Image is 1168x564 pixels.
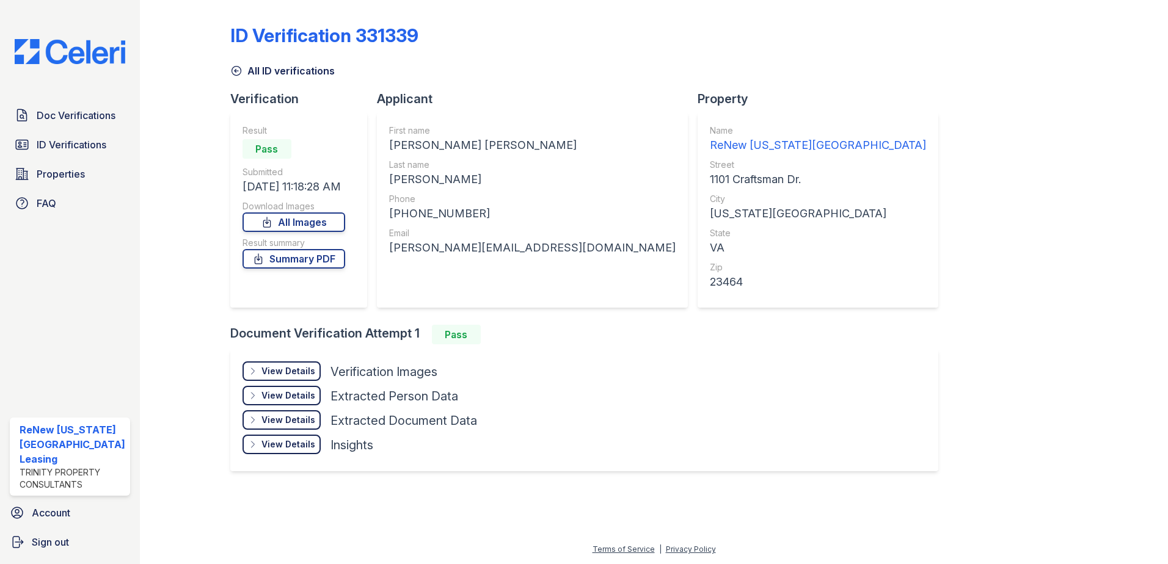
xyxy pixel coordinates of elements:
div: Extracted Document Data [330,412,477,429]
a: Summary PDF [243,249,345,269]
div: [PHONE_NUMBER] [389,205,676,222]
div: [PERSON_NAME][EMAIL_ADDRESS][DOMAIN_NAME] [389,239,676,256]
div: Last name [389,159,676,171]
img: CE_Logo_Blue-a8612792a0a2168367f1c8372b55b34899dd931a85d93a1a3d3e32e68fde9ad4.png [5,39,135,64]
iframe: chat widget [1117,515,1156,552]
span: FAQ [37,196,56,211]
div: View Details [261,414,315,426]
div: First name [389,125,676,137]
div: ID Verification 331339 [230,24,418,46]
div: Pass [432,325,481,344]
a: All ID verifications [230,63,335,78]
div: [PERSON_NAME] [PERSON_NAME] [389,137,676,154]
div: City [710,193,926,205]
span: Account [32,505,70,520]
div: View Details [261,389,315,402]
span: ID Verifications [37,137,106,152]
div: Insights [330,436,373,454]
div: ReNew [US_STATE][GEOGRAPHIC_DATA] Leasing [20,422,125,466]
div: Zip [710,261,926,273]
a: Privacy Policy [666,544,716,554]
div: View Details [261,365,315,377]
div: Street [710,159,926,171]
div: Property [698,90,948,107]
div: 1101 Craftsman Dr. [710,171,926,188]
div: VA [710,239,926,256]
div: ReNew [US_STATE][GEOGRAPHIC_DATA] [710,137,926,154]
div: Submitted [243,166,345,178]
div: Extracted Person Data [330,388,458,405]
div: Trinity Property Consultants [20,466,125,491]
a: Name ReNew [US_STATE][GEOGRAPHIC_DATA] [710,125,926,154]
a: Terms of Service [593,544,655,554]
div: Applicant [377,90,698,107]
div: 23464 [710,273,926,291]
a: Doc Verifications [10,103,130,128]
div: Phone [389,193,676,205]
div: View Details [261,438,315,450]
div: Pass [243,139,291,159]
div: Verification [230,90,377,107]
a: Sign out [5,530,135,554]
a: Properties [10,162,130,186]
div: [DATE] 11:18:28 AM [243,178,345,195]
div: Name [710,125,926,137]
a: FAQ [10,191,130,215]
div: Document Verification Attempt 1 [230,325,948,344]
div: State [710,227,926,239]
span: Properties [37,167,85,181]
div: Download Images [243,200,345,212]
div: Result [243,125,345,137]
div: Verification Images [330,363,437,380]
span: Doc Verifications [37,108,115,123]
span: Sign out [32,535,69,549]
div: Email [389,227,676,239]
a: ID Verifications [10,132,130,157]
div: Result summary [243,237,345,249]
div: [US_STATE][GEOGRAPHIC_DATA] [710,205,926,222]
div: | [659,544,662,554]
div: [PERSON_NAME] [389,171,676,188]
a: Account [5,501,135,525]
a: All Images [243,212,345,232]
